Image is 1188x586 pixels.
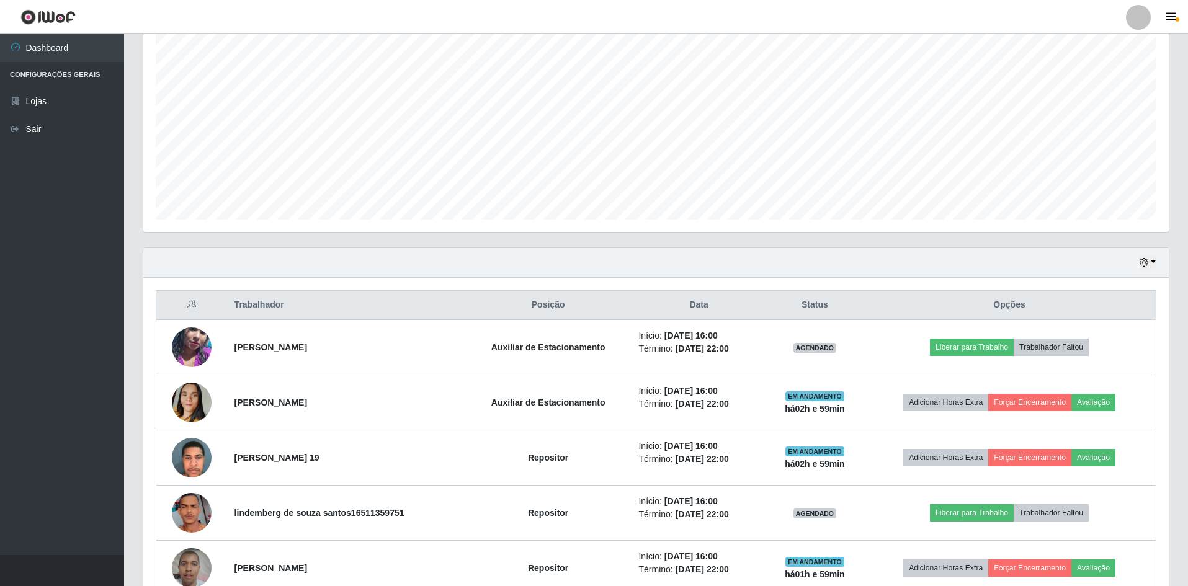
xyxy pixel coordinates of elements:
[664,496,718,506] time: [DATE] 16:00
[234,508,404,518] strong: lindemberg de souza santos16511359751
[903,449,988,466] button: Adicionar Horas Extra
[988,449,1071,466] button: Forçar Encerramento
[988,394,1071,411] button: Forçar Encerramento
[465,291,632,320] th: Posição
[903,559,988,577] button: Adicionar Horas Extra
[638,329,759,342] li: Início:
[638,397,759,411] li: Término:
[793,343,837,353] span: AGENDADO
[1071,449,1115,466] button: Avaliação
[20,9,76,25] img: CoreUI Logo
[234,397,307,407] strong: [PERSON_NAME]
[793,508,837,518] span: AGENDADO
[172,367,212,438] img: 1748562791419.jpeg
[638,550,759,563] li: Início:
[528,453,568,463] strong: Repositor
[1014,504,1089,522] button: Trabalhador Faltou
[638,563,759,576] li: Término:
[785,459,845,469] strong: há 02 h e 59 min
[234,453,319,463] strong: [PERSON_NAME] 19
[227,291,465,320] th: Trabalhador
[664,386,718,396] time: [DATE] 16:00
[676,564,729,574] time: [DATE] 22:00
[863,291,1156,320] th: Opções
[631,291,766,320] th: Data
[676,399,729,409] time: [DATE] 22:00
[785,569,845,579] strong: há 01 h e 59 min
[903,394,988,411] button: Adicionar Horas Extra
[172,493,212,533] img: 1758041935136.jpeg
[664,551,718,561] time: [DATE] 16:00
[930,504,1014,522] button: Liberar para Trabalho
[638,495,759,508] li: Início:
[1071,394,1115,411] button: Avaliação
[988,559,1071,577] button: Forçar Encerramento
[785,404,845,414] strong: há 02 h e 59 min
[1014,339,1089,356] button: Trabalhador Faltou
[172,312,212,383] img: 1756731300659.jpeg
[785,557,844,567] span: EM ANDAMENTO
[234,563,307,573] strong: [PERSON_NAME]
[785,391,844,401] span: EM ANDAMENTO
[491,397,605,407] strong: Auxiliar de Estacionamento
[638,384,759,397] li: Início:
[676,454,729,464] time: [DATE] 22:00
[172,431,212,484] img: 1757163027831.jpeg
[638,342,759,355] li: Término:
[1071,559,1115,577] button: Avaliação
[664,331,718,340] time: [DATE] 16:00
[676,509,729,519] time: [DATE] 22:00
[638,453,759,466] li: Término:
[528,508,568,518] strong: Repositor
[676,344,729,353] time: [DATE] 22:00
[785,446,844,456] span: EM ANDAMENTO
[930,339,1014,356] button: Liberar para Trabalho
[234,342,307,352] strong: [PERSON_NAME]
[767,291,863,320] th: Status
[664,441,718,451] time: [DATE] 16:00
[528,563,568,573] strong: Repositor
[491,342,605,352] strong: Auxiliar de Estacionamento
[638,508,759,521] li: Término:
[638,440,759,453] li: Início:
